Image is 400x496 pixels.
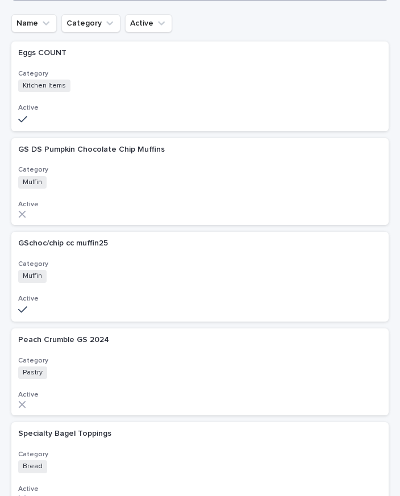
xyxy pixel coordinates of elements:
span: Muffin [18,270,47,282]
h3: Active [18,390,382,399]
span: Pastry [18,366,47,379]
h3: Active [18,294,382,303]
p: Specialty Bagel Toppings [18,427,114,439]
h3: Category [18,450,382,459]
a: Peach Crumble GS 2024Peach Crumble GS 2024 CategoryPastryActive [11,328,389,416]
h3: Active [18,485,382,494]
h3: Category [18,165,382,174]
a: Eggs COUNTEggs COUNT CategoryKitchen ItemsActive [11,41,389,131]
button: Active [125,14,172,32]
p: GS DS Pumpkin Chocolate Chip Muffins [18,143,167,155]
p: GSchoc/chip cc muffin25 [18,236,110,248]
h3: Category [18,356,382,365]
h3: Active [18,200,382,209]
span: Muffin [18,176,47,189]
h3: Category [18,260,382,269]
span: Kitchen Items [18,80,70,92]
button: Name [11,14,57,32]
h3: Category [18,69,382,78]
button: Category [61,14,120,32]
h3: Active [18,103,382,112]
a: GSchoc/chip cc muffin25GSchoc/chip cc muffin25 CategoryMuffinActive [11,232,389,322]
a: GS DS Pumpkin Chocolate Chip MuffinsGS DS Pumpkin Chocolate Chip Muffins CategoryMuffinActive [11,138,389,226]
span: Bread [18,460,47,473]
p: Peach Crumble GS 2024 [18,333,111,345]
p: Eggs COUNT [18,46,69,58]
